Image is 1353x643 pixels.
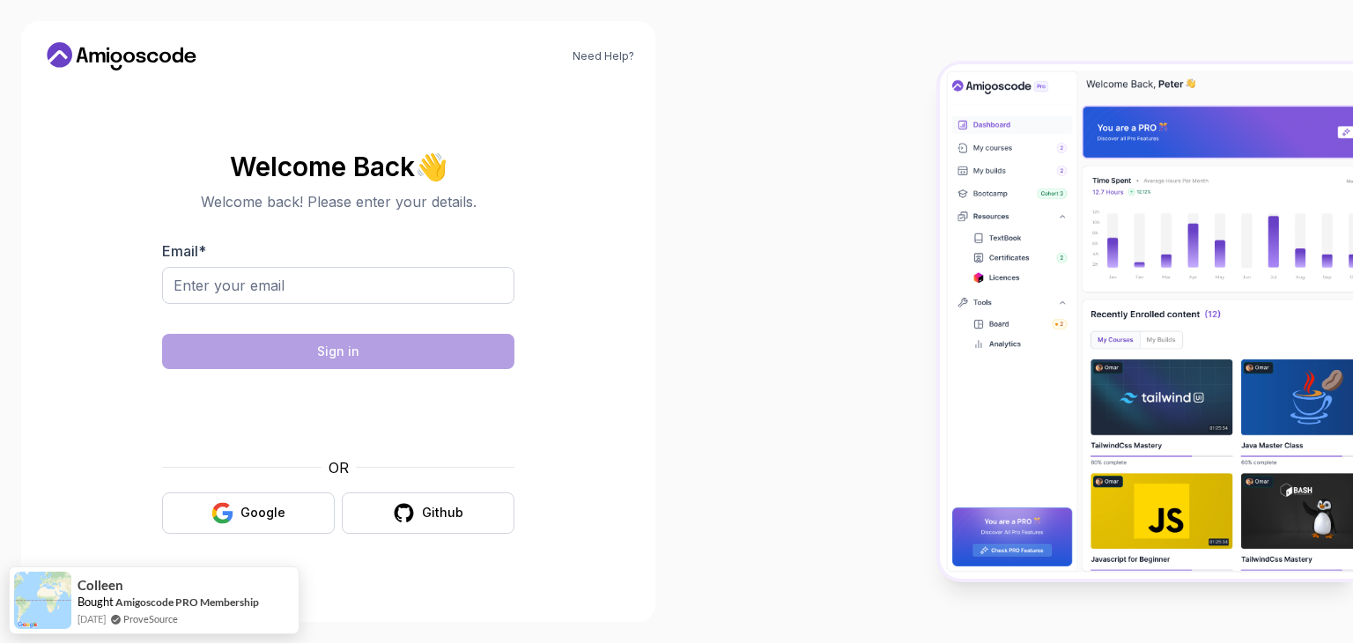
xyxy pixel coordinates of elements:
[78,595,114,609] span: Bought
[162,492,335,534] button: Google
[162,242,206,260] label: Email *
[573,49,634,63] a: Need Help?
[317,343,359,360] div: Sign in
[162,267,514,304] input: Enter your email
[78,611,106,626] span: [DATE]
[205,380,471,447] iframe: Widget containing checkbox for hCaptcha security challenge
[329,457,349,478] p: OR
[342,492,514,534] button: Github
[14,572,71,629] img: provesource social proof notification image
[78,578,123,593] span: Colleen
[42,42,201,70] a: Home link
[940,64,1353,579] img: Amigoscode Dashboard
[422,504,463,521] div: Github
[162,152,514,181] h2: Welcome Back
[123,611,178,626] a: ProveSource
[414,152,447,180] span: 👋
[115,595,259,609] a: Amigoscode PRO Membership
[162,191,514,212] p: Welcome back! Please enter your details.
[240,504,285,521] div: Google
[162,334,514,369] button: Sign in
